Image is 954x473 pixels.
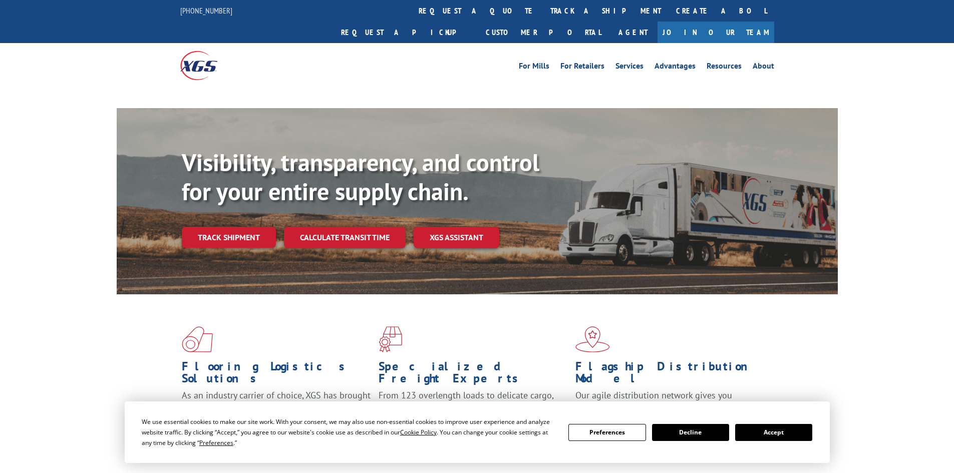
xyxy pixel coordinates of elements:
span: Cookie Policy [400,428,437,436]
a: Request a pickup [334,22,478,43]
button: Preferences [568,424,646,441]
button: Accept [735,424,812,441]
h1: Specialized Freight Experts [379,360,568,389]
a: Advantages [655,62,696,73]
a: Customer Portal [478,22,608,43]
img: xgs-icon-total-supply-chain-intelligence-red [182,326,213,352]
a: Resources [707,62,742,73]
a: Agent [608,22,658,43]
a: [PHONE_NUMBER] [180,6,232,16]
button: Decline [652,424,729,441]
a: For Mills [519,62,549,73]
img: xgs-icon-flagship-distribution-model-red [575,326,610,352]
a: Join Our Team [658,22,774,43]
span: Our agile distribution network gives you nationwide inventory management on demand. [575,389,760,413]
img: xgs-icon-focused-on-flooring-red [379,326,402,352]
a: About [753,62,774,73]
h1: Flooring Logistics Solutions [182,360,371,389]
a: Services [615,62,644,73]
a: Calculate transit time [284,227,406,248]
div: Cookie Consent Prompt [125,401,830,463]
span: Preferences [199,438,233,447]
a: For Retailers [560,62,604,73]
span: As an industry carrier of choice, XGS has brought innovation and dedication to flooring logistics... [182,389,371,425]
div: We use essential cookies to make our site work. With your consent, we may also use non-essential ... [142,416,556,448]
p: From 123 overlength loads to delicate cargo, our experienced staff knows the best way to move you... [379,389,568,434]
h1: Flagship Distribution Model [575,360,765,389]
b: Visibility, transparency, and control for your entire supply chain. [182,147,539,207]
a: Track shipment [182,227,276,248]
a: XGS ASSISTANT [414,227,499,248]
